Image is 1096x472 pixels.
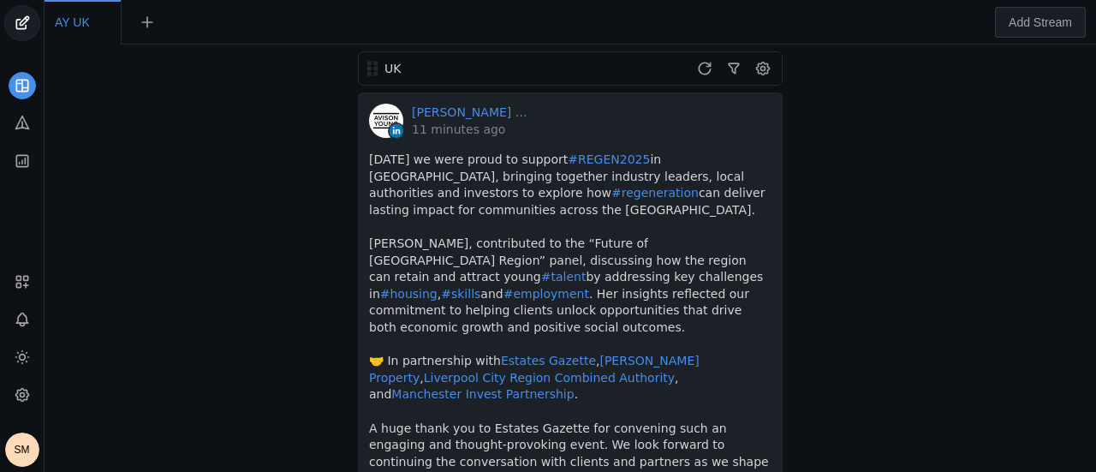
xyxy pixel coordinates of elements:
[1009,14,1072,31] span: Add Stream
[412,121,532,138] a: 11 minutes ago
[441,287,480,301] a: #skills
[55,16,90,28] span: Click to edit name
[132,15,163,28] app-icon-button: New Tab
[369,104,403,138] img: cache
[380,287,438,301] a: #housing
[541,270,587,284] a: #talent
[369,354,703,385] a: [PERSON_NAME] Property
[5,433,39,467] button: SM
[503,287,589,301] a: #employment
[995,7,1086,38] button: Add Stream
[568,152,650,166] a: #REGEN2025
[391,387,574,401] a: Manchester Invest Partnership
[384,60,588,77] div: UK
[424,371,675,385] a: Liverpool City Region Combined Authority
[501,354,596,367] a: Estates Gazette
[412,104,532,121] a: [PERSON_NAME] [PERSON_NAME] │[GEOGRAPHIC_DATA]
[611,186,699,200] a: #regeneration
[383,60,588,77] div: UK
